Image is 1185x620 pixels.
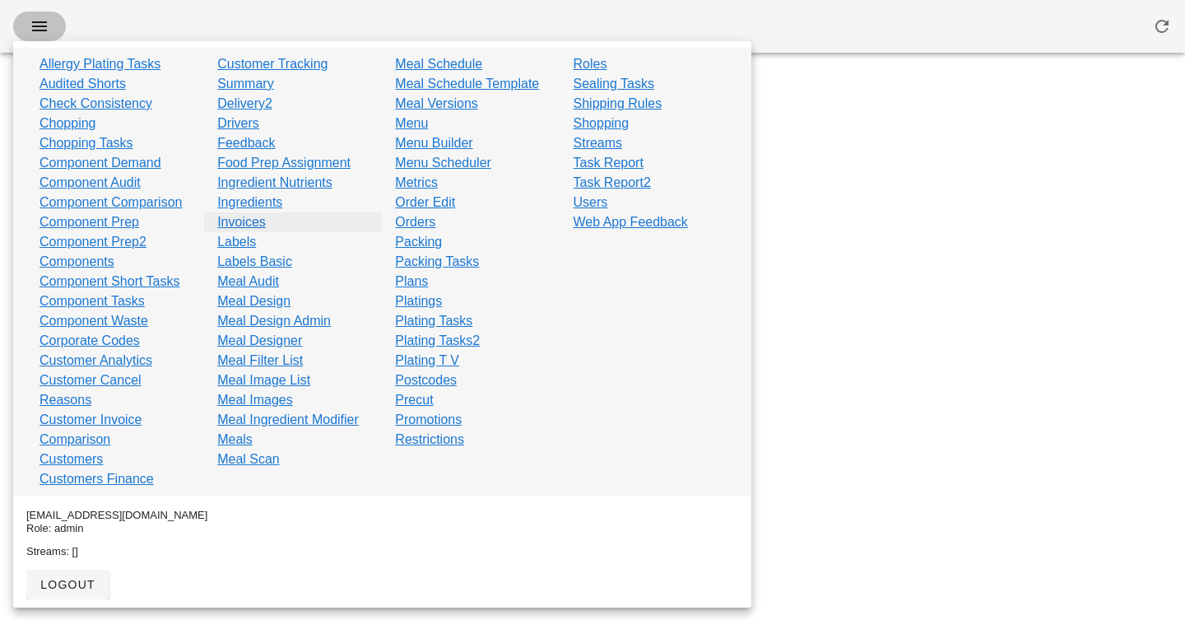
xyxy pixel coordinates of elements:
[574,133,623,153] a: Streams
[395,54,482,74] a: Meal Schedule
[39,153,161,173] a: Component Demand
[217,193,282,212] a: Ingredients
[395,153,491,173] a: Menu Scheduler
[395,212,435,232] a: Orders
[395,232,442,252] a: Packing
[395,252,479,272] a: Packing Tasks
[395,173,438,193] a: Metrics
[395,351,459,371] a: Plating T V
[574,94,662,114] a: Shipping Rules
[217,114,259,133] a: Drivers
[217,410,359,430] a: Meal Ingredient Modifier
[574,212,688,232] a: Web App Feedback
[395,430,464,450] a: Restrictions
[39,114,96,133] a: Chopping
[217,232,256,252] a: Labels
[26,545,738,558] div: Streams: []
[574,193,608,212] a: Users
[395,311,472,331] a: Plating Tasks
[39,351,152,371] a: Customer Analytics
[39,272,179,291] a: Component Short Tasks
[395,390,433,410] a: Precut
[217,153,351,173] a: Food Prep Assignment
[217,430,253,450] a: Meals
[39,450,103,469] a: Customers
[39,54,160,74] a: Allergy Plating Tasks
[26,509,738,522] div: [EMAIL_ADDRESS][DOMAIN_NAME]
[39,331,140,351] a: Corporate Codes
[217,173,332,193] a: Ingredient Nutrients
[26,570,109,599] button: logout
[39,133,133,153] a: Chopping Tasks
[39,469,154,489] a: Customers Finance
[395,74,539,94] a: Meal Schedule Template
[395,94,478,114] a: Meal Versions
[26,522,738,535] div: Role: admin
[39,232,146,252] a: Component Prep2
[39,410,191,450] a: Customer Invoice Comparison
[395,133,472,153] a: Menu Builder
[217,390,293,410] a: Meal Images
[574,114,630,133] a: Shopping
[395,272,428,291] a: Plans
[217,133,275,153] a: Feedback
[39,311,148,331] a: Component Waste
[395,410,462,430] a: Promotions
[574,74,654,94] a: Sealing Tasks
[217,331,302,351] a: Meal Designer
[395,371,457,390] a: Postcodes
[217,450,280,469] a: Meal Scan
[574,173,651,193] a: Task Report2
[39,74,126,94] a: Audited Shorts
[39,94,152,114] a: Check Consistency
[39,193,182,212] a: Component Comparison
[39,291,145,311] a: Component Tasks
[395,291,442,311] a: Platings
[217,54,369,94] a: Customer Tracking Summary
[217,252,292,272] a: Labels Basic
[217,371,310,390] a: Meal Image List
[574,153,644,173] a: Task Report
[217,94,272,114] a: Delivery2
[395,331,480,351] a: Plating Tasks2
[217,212,266,232] a: Invoices
[395,193,455,212] a: Order Edit
[217,351,303,371] a: Meal Filter List
[39,173,141,193] a: Component Audit
[574,54,607,74] a: Roles
[217,291,290,311] a: Meal Design
[39,212,139,232] a: Component Prep
[395,114,428,133] a: Menu
[39,371,191,410] a: Customer Cancel Reasons
[39,578,95,591] span: logout
[39,252,114,272] a: Components
[217,272,279,291] a: Meal Audit
[217,311,331,331] a: Meal Design Admin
